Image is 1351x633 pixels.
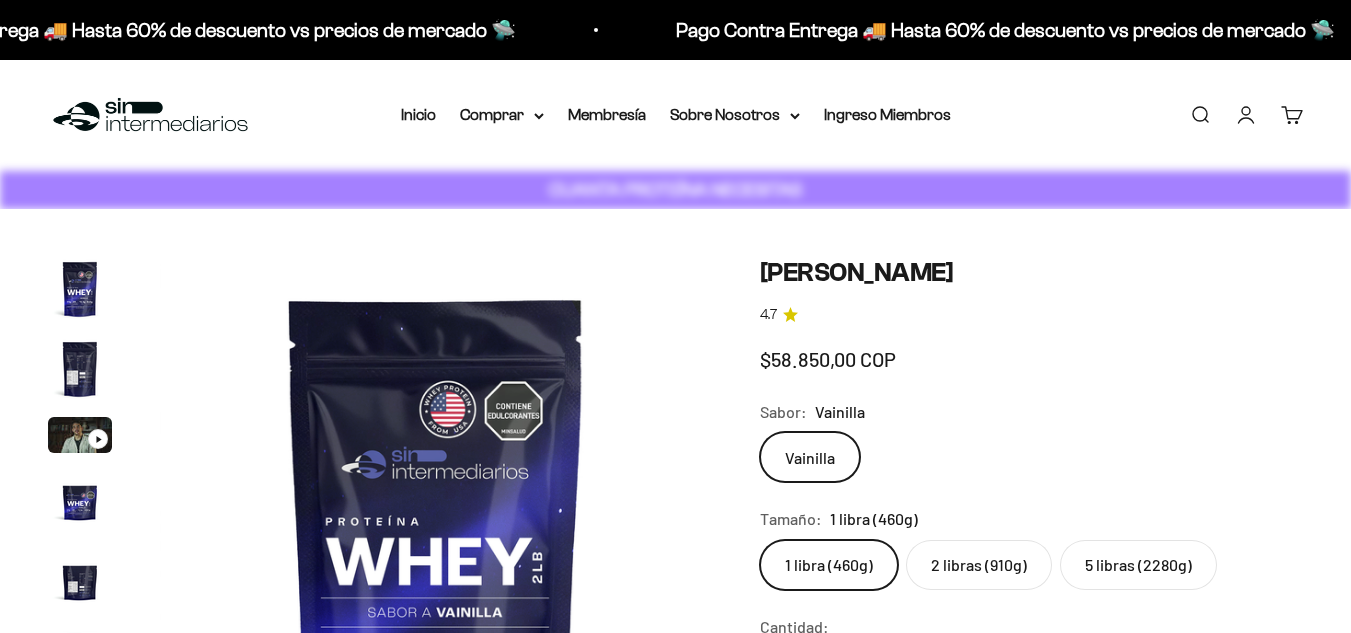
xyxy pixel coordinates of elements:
button: Ir al artículo 3 [48,417,112,459]
h1: [PERSON_NAME] [760,257,1303,288]
legend: Tamaño: [760,506,822,532]
legend: Sabor: [760,399,807,425]
sale-price: $58.850,00 COP [760,343,896,375]
a: Inicio [401,106,436,123]
a: Ingreso Miembros [824,106,951,123]
button: Ir al artículo 2 [48,337,112,407]
strong: CUANTA PROTEÍNA NECESITAS [549,179,802,200]
span: 1 libra (460g) [830,506,918,532]
button: Ir al artículo 4 [48,469,112,539]
p: Pago Contra Entrega 🚚 Hasta 60% de descuento vs precios de mercado 🛸 [676,14,1335,46]
img: Proteína Whey - Vainilla [48,469,112,533]
a: Membresía [568,106,646,123]
summary: Comprar [460,102,544,128]
img: Proteína Whey - Vainilla [48,549,112,613]
img: Proteína Whey - Vainilla [48,337,112,401]
button: Ir al artículo 1 [48,257,112,327]
button: Ir al artículo 5 [48,549,112,619]
a: 4.74.7 de 5.0 estrellas [760,304,1303,326]
span: Vainilla [815,399,865,425]
img: Proteína Whey - Vainilla [48,257,112,321]
span: 4.7 [760,304,777,326]
summary: Sobre Nosotros [670,102,800,128]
